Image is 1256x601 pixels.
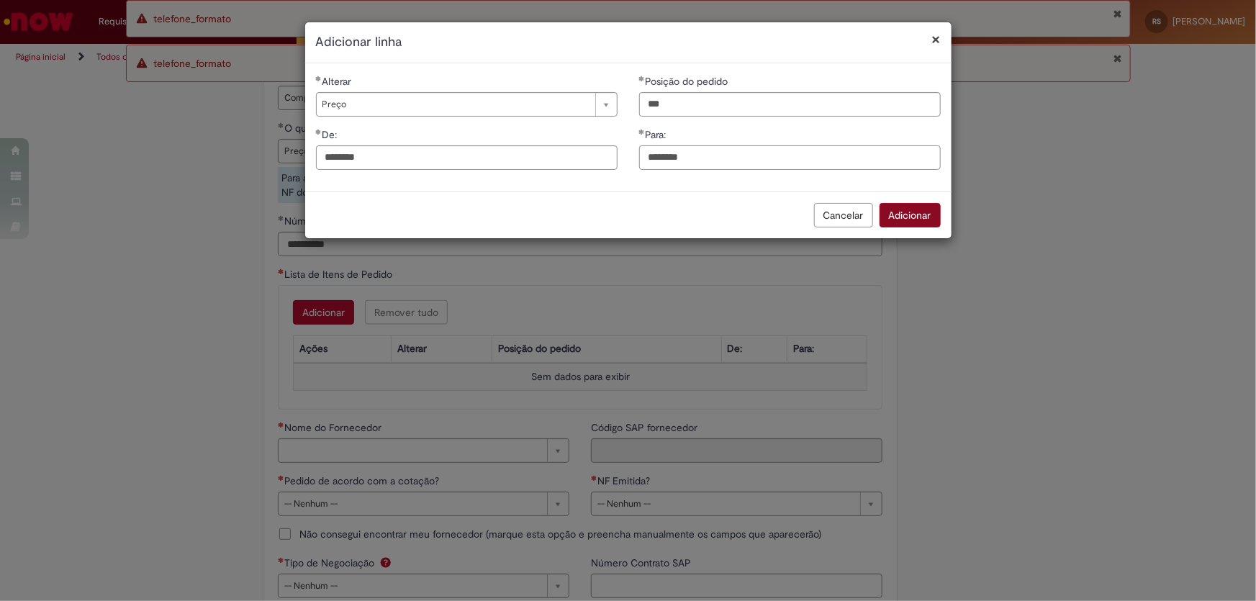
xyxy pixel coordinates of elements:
[322,75,355,88] span: Alterar
[880,203,941,227] button: Adicionar
[639,76,646,81] span: Obrigatório Preenchido
[639,145,941,170] input: Para:
[316,129,322,135] span: Obrigatório Preenchido
[646,75,731,88] span: Posição do pedido
[639,92,941,117] input: Posição do pedido
[639,129,646,135] span: Obrigatório Preenchido
[322,128,340,141] span: De:
[322,93,588,116] span: Preço
[316,145,618,170] input: De:
[316,33,941,52] h2: Adicionar linha
[932,32,941,47] button: Fechar modal
[316,76,322,81] span: Obrigatório Preenchido
[646,128,669,141] span: Para:
[814,203,873,227] button: Cancelar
